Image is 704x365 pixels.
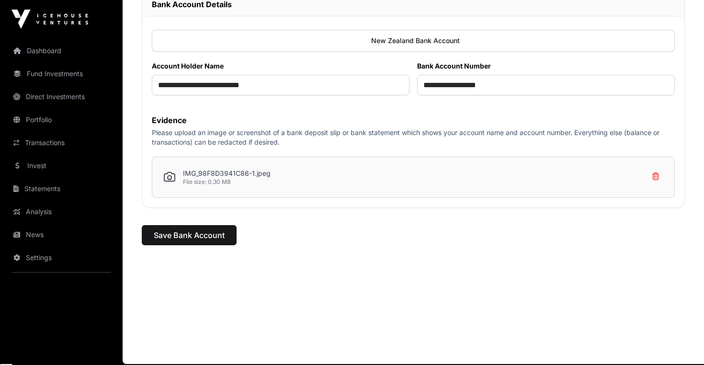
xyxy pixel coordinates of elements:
a: Analysis [8,201,115,222]
label: Evidence [152,114,675,126]
label: Account Holder Name [152,61,409,71]
div: IMG_98F8D3941C86-1.jpeg [183,169,271,186]
iframe: Chat Widget [656,319,704,365]
a: Portfolio [8,109,115,130]
a: News [8,224,115,245]
button: Save Bank Account [142,225,237,245]
p: IMG_98F8D3941C86-1.jpeg [183,169,271,178]
p: File size: 0.30 MB [183,178,271,186]
p: Please upload an image or screenshot of a bank deposit slip or bank statement which shows your ac... [152,128,675,147]
a: Fund Investments [8,63,115,84]
a: Settings [8,247,115,268]
a: Invest [8,155,115,176]
a: Dashboard [8,40,115,61]
a: Direct Investments [8,86,115,107]
a: Statements [8,178,115,199]
img: Icehouse Ventures Logo [11,10,88,29]
label: Bank Account Number [417,61,675,71]
span: Save Bank Account [154,229,225,241]
a: Transactions [8,132,115,153]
